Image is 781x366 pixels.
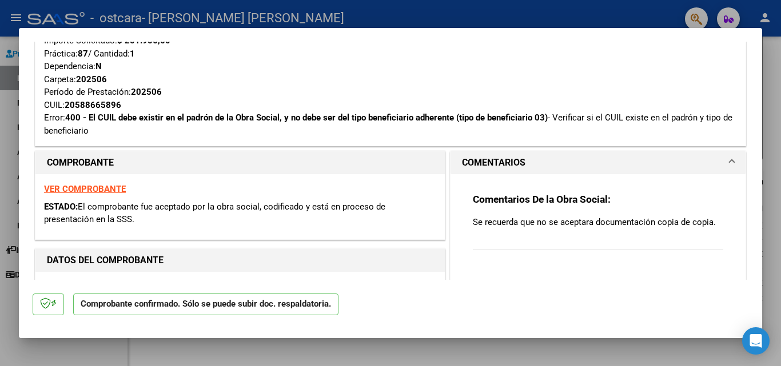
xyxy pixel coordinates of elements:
[73,293,338,316] p: Comprobante confirmado. Sólo se puede subir doc. respaldatoria.
[473,194,611,205] strong: Comentarios De la Obra Social:
[65,99,121,112] div: 20588665896
[44,202,78,212] span: ESTADO:
[473,216,723,228] p: Se recuerda que no se aceptara documentación copia de copia.
[742,327,770,355] div: Open Intercom Messenger
[44,202,385,225] span: El comprobante fue aceptado por la obra social, codificado y está en proceso de presentación en l...
[65,112,548,123] strong: 400 - El CUIL debe existir en el padrón de la Obra Social, y no debe ser del tipo beneficiario ad...
[451,151,746,174] mat-expansion-panel-header: COMENTARIOS
[78,49,88,59] strong: 87
[130,49,135,59] strong: 1
[44,22,737,138] div: Tipo de Archivo: Importe Solicitado: Práctica: / Cantidad: Dependencia: Carpeta: Período de Prest...
[44,184,126,194] a: VER COMPROBANTE
[47,157,114,168] strong: COMPROBANTE
[95,61,102,71] strong: N
[451,174,746,280] div: COMENTARIOS
[462,156,525,170] h1: COMENTARIOS
[47,255,164,266] strong: DATOS DEL COMPROBANTE
[131,87,162,97] strong: 202506
[76,74,107,85] strong: 202506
